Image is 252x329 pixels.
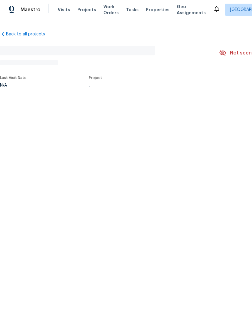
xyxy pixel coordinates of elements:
[126,8,139,12] span: Tasks
[177,4,206,16] span: Geo Assignments
[103,4,119,16] span: Work Orders
[77,7,96,13] span: Projects
[58,7,70,13] span: Visits
[146,7,170,13] span: Properties
[89,83,205,87] div: ...
[89,76,102,80] span: Project
[21,7,40,13] span: Maestro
